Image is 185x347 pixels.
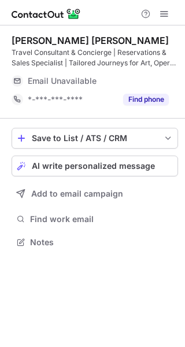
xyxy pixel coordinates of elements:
[12,35,169,46] div: [PERSON_NAME] [PERSON_NAME]
[12,47,178,68] div: Travel Consultant & Concierge | Reservations & Sales Specialist | Tailored Journeys for Art, Oper...
[12,211,178,227] button: Find work email
[12,128,178,149] button: save-profile-one-click
[12,7,81,21] img: ContactOut v5.3.10
[32,134,158,143] div: Save to List / ATS / CRM
[28,76,97,86] span: Email Unavailable
[32,161,155,171] span: AI write personalized message
[12,183,178,204] button: Add to email campaign
[30,237,173,248] span: Notes
[12,234,178,250] button: Notes
[12,156,178,176] button: AI write personalized message
[31,189,123,198] span: Add to email campaign
[123,94,169,105] button: Reveal Button
[30,214,173,224] span: Find work email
